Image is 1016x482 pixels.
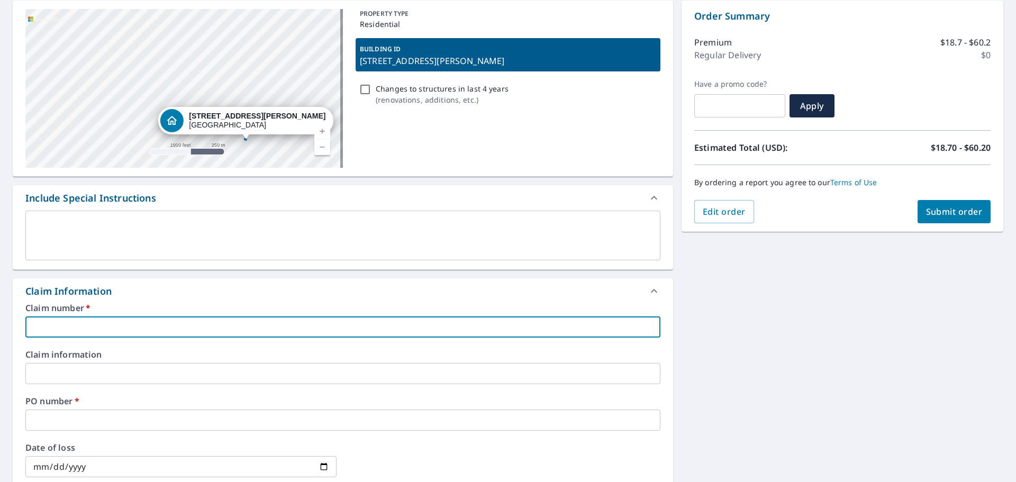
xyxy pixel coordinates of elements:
[189,112,325,130] div: [GEOGRAPHIC_DATA]
[360,44,401,53] p: BUILDING ID
[940,36,991,49] p: $18.7 - $60.2
[694,9,991,23] p: Order Summary
[926,206,983,217] span: Submit order
[13,278,673,304] div: Claim Information
[314,139,330,155] a: Current Level 15, Zoom Out
[13,185,673,211] div: Include Special Instructions
[694,200,754,223] button: Edit order
[376,83,509,94] p: Changes to structures in last 4 years
[694,141,842,154] p: Estimated Total (USD):
[25,284,112,298] div: Claim Information
[25,443,337,452] label: Date of loss
[981,49,991,61] p: $0
[931,141,991,154] p: $18.70 - $60.20
[376,94,509,105] p: ( renovations, additions, etc. )
[360,19,656,30] p: Residential
[694,178,991,187] p: By ordering a report you agree to our
[25,350,660,359] label: Claim information
[694,36,732,49] p: Premium
[703,206,746,217] span: Edit order
[918,200,991,223] button: Submit order
[189,112,325,120] strong: [STREET_ADDRESS][PERSON_NAME]
[798,100,826,112] span: Apply
[360,9,656,19] p: PROPERTY TYPE
[694,79,785,89] label: Have a promo code?
[25,191,156,205] div: Include Special Instructions
[360,54,656,67] p: [STREET_ADDRESS][PERSON_NAME]
[25,397,660,405] label: PO number
[158,107,333,140] div: Dropped pin, building 1, Residential property, 884 Mcgougan Rd Lumber Bridge, NC 28357
[314,123,330,139] a: Current Level 15, Zoom In
[694,49,761,61] p: Regular Delivery
[830,177,877,187] a: Terms of Use
[25,304,660,312] label: Claim number
[790,94,834,117] button: Apply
